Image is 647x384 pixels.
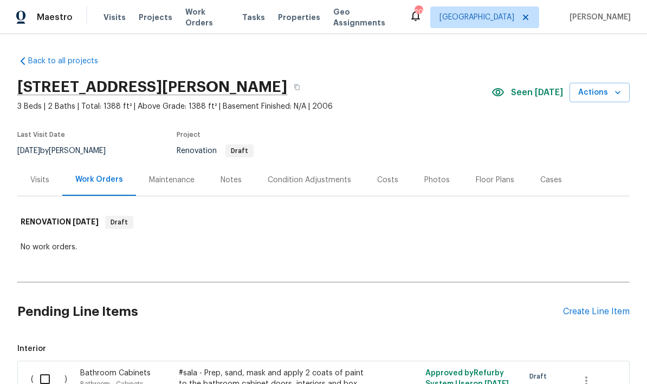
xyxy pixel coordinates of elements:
button: Actions [570,83,630,103]
div: Cases [540,175,562,186]
div: Create Line Item [563,307,630,317]
h6: RENOVATION [21,216,99,229]
div: Photos [424,175,450,186]
span: Maestro [37,12,73,23]
span: Tasks [242,14,265,21]
button: Copy Address [287,77,307,97]
span: Seen [DATE] [511,87,563,98]
span: Last Visit Date [17,131,65,138]
a: Back to all projects [17,56,121,67]
div: Work Orders [75,174,123,185]
span: [PERSON_NAME] [565,12,631,23]
span: Properties [278,12,320,23]
span: Draft [529,371,551,382]
div: Notes [221,175,242,186]
div: Floor Plans [476,175,514,186]
span: Project [177,131,200,138]
span: Draft [227,148,253,154]
div: No work orders. [21,242,626,253]
span: Work Orders [185,6,229,28]
span: Renovation [177,147,254,155]
span: Bathroom Cabinets [80,369,151,377]
span: Actions [578,86,621,100]
span: [DATE] [73,218,99,226]
span: Interior [17,343,630,354]
span: Geo Assignments [333,6,396,28]
div: Costs [377,175,398,186]
span: Projects [139,12,172,23]
span: Visits [103,12,126,23]
span: [DATE] [17,147,40,155]
div: by [PERSON_NAME] [17,144,119,157]
div: Condition Adjustments [268,175,351,186]
div: Visits [30,175,49,186]
div: RENOVATION [DATE]Draft [17,205,630,240]
h2: Pending Line Items [17,287,563,337]
span: 3 Beds | 2 Baths | Total: 1388 ft² | Above Grade: 1388 ft² | Basement Finished: N/A | 2006 [17,101,491,112]
div: 20 [415,6,422,17]
span: [GEOGRAPHIC_DATA] [439,12,514,23]
div: Maintenance [149,175,195,186]
span: Draft [106,217,132,228]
